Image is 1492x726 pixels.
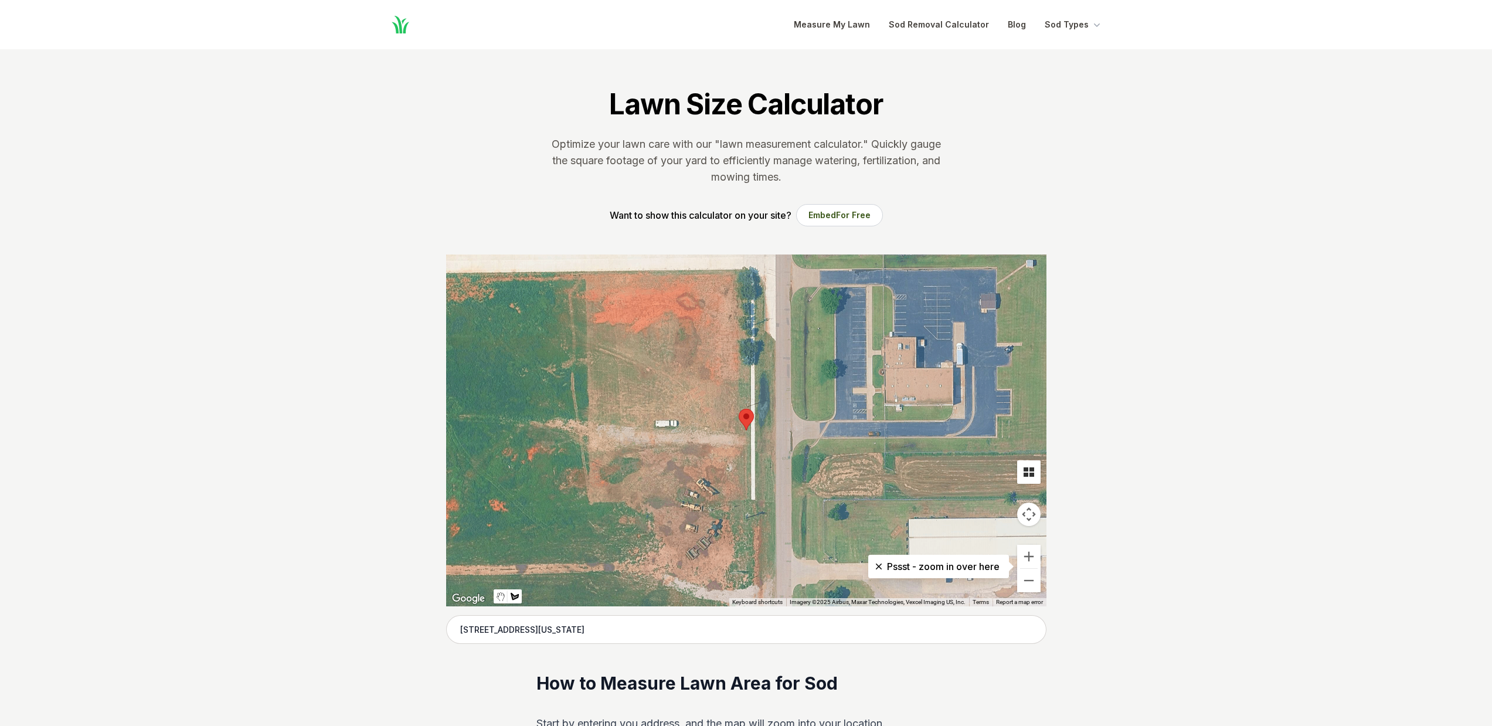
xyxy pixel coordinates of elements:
button: Keyboard shortcuts [732,598,783,606]
p: Pssst - zoom in over here [878,559,1000,574]
h2: How to Measure Lawn Area for Sod [536,672,956,696]
button: Stop drawing [494,589,508,603]
button: Map camera controls [1017,503,1041,526]
span: For Free [836,210,871,220]
a: Report a map error [996,599,1043,605]
a: Open this area in Google Maps (opens a new window) [449,591,488,606]
button: Draw a shape [508,589,522,603]
h1: Lawn Size Calculator [609,87,882,122]
button: Sod Types [1045,18,1103,32]
a: Measure My Lawn [794,18,870,32]
button: Zoom out [1017,569,1041,592]
a: Blog [1008,18,1026,32]
input: Enter your address to get started [446,615,1046,644]
span: Imagery ©2025 Airbus, Maxar Technologies, Vexcel Imaging US, Inc. [790,599,966,605]
a: Terms (opens in new tab) [973,599,989,605]
a: Sod Removal Calculator [889,18,989,32]
p: Want to show this calculator on your site? [610,208,791,222]
img: Google [449,591,488,606]
button: Zoom in [1017,545,1041,568]
p: Optimize your lawn care with our "lawn measurement calculator." Quickly gauge the square footage ... [549,136,943,185]
button: Tilt map [1017,460,1041,484]
button: EmbedFor Free [796,204,883,226]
